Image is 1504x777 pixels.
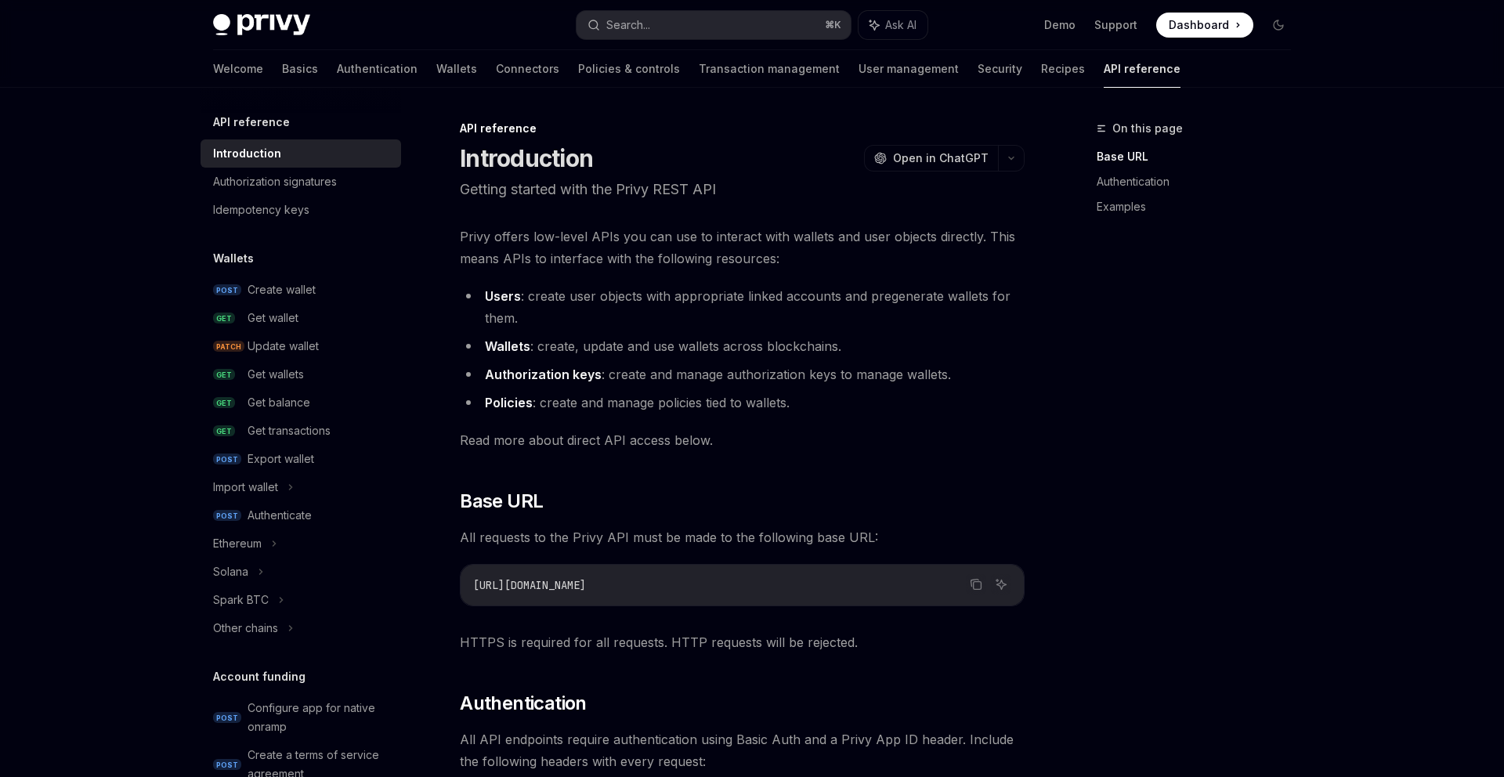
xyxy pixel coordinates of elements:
[825,19,841,31] span: ⌘ K
[213,144,281,163] div: Introduction
[213,50,263,88] a: Welcome
[213,341,244,352] span: PATCH
[859,50,959,88] a: User management
[213,510,241,522] span: POST
[1156,13,1253,38] a: Dashboard
[1094,17,1137,33] a: Support
[201,694,401,741] a: POSTConfigure app for native onramp
[213,113,290,132] h5: API reference
[473,578,586,592] span: [URL][DOMAIN_NAME]
[213,369,235,381] span: GET
[460,728,1025,772] span: All API endpoints require authentication using Basic Auth and a Privy App ID header. Include the ...
[213,534,262,553] div: Ethereum
[213,249,254,268] h5: Wallets
[1169,17,1229,33] span: Dashboard
[201,139,401,168] a: Introduction
[248,280,316,299] div: Create wallet
[1266,13,1291,38] button: Toggle dark mode
[201,501,401,529] a: POSTAuthenticate
[460,144,593,172] h1: Introduction
[201,417,401,445] a: GETGet transactions
[213,313,235,324] span: GET
[248,337,319,356] div: Update wallet
[213,562,248,581] div: Solana
[1104,50,1180,88] a: API reference
[1097,169,1303,194] a: Authentication
[485,367,602,382] strong: Authorization keys
[213,425,235,437] span: GET
[460,226,1025,269] span: Privy offers low-level APIs you can use to interact with wallets and user objects directly. This ...
[201,360,401,388] a: GETGet wallets
[213,591,269,609] div: Spark BTC
[893,150,989,166] span: Open in ChatGPT
[460,631,1025,653] span: HTTPS is required for all requests. HTTP requests will be rejected.
[485,288,521,304] strong: Users
[337,50,418,88] a: Authentication
[201,332,401,360] a: PATCHUpdate wallet
[460,526,1025,548] span: All requests to the Privy API must be made to the following base URL:
[496,50,559,88] a: Connectors
[460,392,1025,414] li: : create and manage policies tied to wallets.
[577,11,851,39] button: Search...⌘K
[966,574,986,594] button: Copy the contents from the code block
[248,506,312,525] div: Authenticate
[248,450,314,468] div: Export wallet
[213,14,310,36] img: dark logo
[213,284,241,296] span: POST
[699,50,840,88] a: Transaction management
[248,393,310,412] div: Get balance
[460,285,1025,329] li: : create user objects with appropriate linked accounts and pregenerate wallets for them.
[606,16,650,34] div: Search...
[201,276,401,304] a: POSTCreate wallet
[201,445,401,473] a: POSTExport wallet
[436,50,477,88] a: Wallets
[485,338,530,354] strong: Wallets
[1041,50,1085,88] a: Recipes
[460,489,543,514] span: Base URL
[213,619,278,638] div: Other chains
[248,421,331,440] div: Get transactions
[201,196,401,224] a: Idempotency keys
[1112,119,1183,138] span: On this page
[578,50,680,88] a: Policies & controls
[460,429,1025,451] span: Read more about direct API access below.
[213,712,241,724] span: POST
[460,335,1025,357] li: : create, update and use wallets across blockchains.
[248,365,304,384] div: Get wallets
[213,172,337,191] div: Authorization signatures
[460,121,1025,136] div: API reference
[978,50,1022,88] a: Security
[1097,194,1303,219] a: Examples
[201,168,401,196] a: Authorization signatures
[1097,144,1303,169] a: Base URL
[213,759,241,771] span: POST
[248,699,392,736] div: Configure app for native onramp
[864,145,998,172] button: Open in ChatGPT
[460,179,1025,201] p: Getting started with the Privy REST API
[885,17,916,33] span: Ask AI
[248,309,298,327] div: Get wallet
[213,478,278,497] div: Import wallet
[213,454,241,465] span: POST
[213,201,309,219] div: Idempotency keys
[485,395,533,410] strong: Policies
[282,50,318,88] a: Basics
[201,388,401,417] a: GETGet balance
[859,11,927,39] button: Ask AI
[213,397,235,409] span: GET
[460,363,1025,385] li: : create and manage authorization keys to manage wallets.
[213,667,305,686] h5: Account funding
[1044,17,1076,33] a: Demo
[460,691,587,716] span: Authentication
[201,304,401,332] a: GETGet wallet
[991,574,1011,594] button: Ask AI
